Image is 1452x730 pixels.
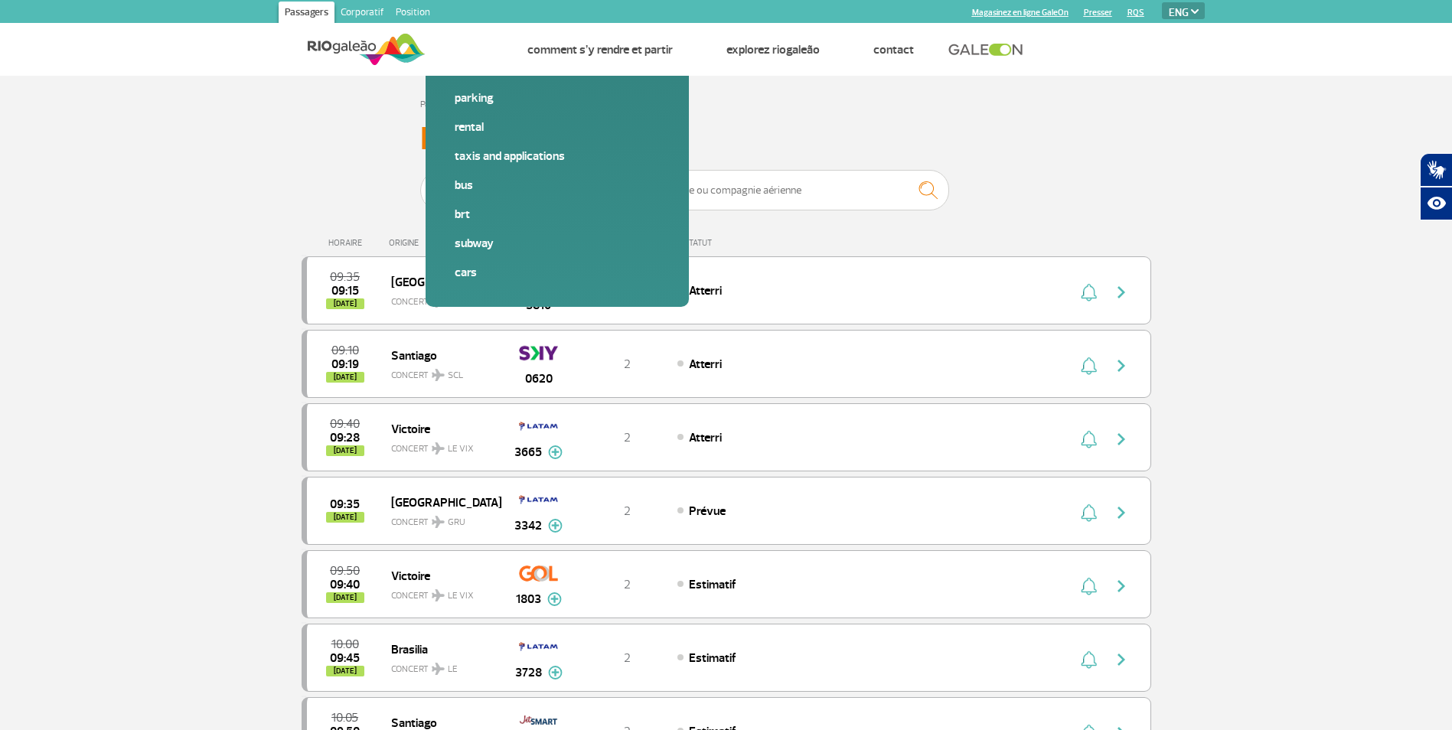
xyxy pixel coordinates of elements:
img: sino-painel-voo.svg [1081,430,1097,448]
a: Cars [455,264,660,281]
img: sino-painel-voo.svg [1081,283,1097,301]
a: Bus [455,177,660,194]
span: [DATE] [326,512,364,523]
span: Atterri [689,283,722,298]
a: Corporatif [334,2,390,26]
span: Santiago [391,345,489,365]
span: 2 [624,504,631,519]
span: Le VIX [448,589,474,603]
span: 2 [624,357,631,372]
a: Magasinez en ligne GaleOn [972,8,1069,18]
span: 2025-09-25 09:10:00 [331,345,359,356]
a: Presser [1084,8,1112,18]
img: sino-painel-voo.svg [1081,650,1097,669]
span: Estimatif [689,650,736,666]
font: CONCERT [391,442,429,456]
a: Subway [455,235,660,252]
span: 2025-09-25 09:40:00 [330,419,360,429]
span: 2 [624,430,631,445]
font: CONCERT [391,295,429,309]
a: Vols [452,42,474,57]
span: 2025-09-25 10:05:00 [331,712,358,723]
a: Parking [455,90,660,106]
span: Victoire [391,565,489,585]
span: 0620 [525,370,553,388]
a: Taxis and applications [455,148,660,165]
a: Position [390,2,436,26]
span: Le [448,663,458,676]
a: Explorez RIOgaleão [726,42,820,57]
span: [DATE] [326,666,364,676]
span: Brasilia [391,639,489,659]
img: mais-info-painel-voo.svg [548,445,563,459]
span: 2 [624,650,631,666]
span: 2025-09-25 09:19:33 [331,359,359,370]
img: seta-direita-painel-voo.svg [1112,283,1131,301]
div: STATUT [677,238,801,248]
font: CONCERT [391,663,429,676]
img: destiny_airplane.svg [432,516,445,528]
a: Comment s’y rendre et partir [527,42,673,57]
span: [DATE] [326,445,364,456]
img: seta-direita-painel-voo.svg [1112,357,1131,375]
span: Prévue [689,504,726,519]
div: ORIGINE [389,238,501,248]
span: 2 [624,577,631,592]
button: Ouvrez le traducteur en langue des signes. [1420,153,1452,187]
img: mais-info-painel-voo.svg [548,519,563,533]
img: destiny_airplane.svg [432,589,445,601]
img: destiny_airplane.svg [432,663,445,675]
span: SCL [448,369,463,383]
span: 3665 [514,443,542,461]
a: Page d’accueil [420,99,472,110]
span: 2025-09-25 10:00:00 [331,639,359,650]
span: Estimatif [689,577,736,592]
input: Vol, ville ou compagnie aérienne [643,170,949,210]
span: 1803 [516,590,541,608]
span: [DATE] [326,298,364,309]
span: [DATE] [326,592,364,603]
img: seta-direita-painel-voo.svg [1112,577,1131,595]
font: CONCERT [391,589,429,603]
span: 2025-09-25 09:40:00 [330,579,360,590]
img: destiny_airplane.svg [432,369,445,381]
a: RQS [1127,8,1144,18]
span: Victoire [391,419,489,438]
a: BRT [455,206,660,223]
span: 2025-09-25 09:50:00 [330,565,360,576]
h3: Panneau de vol [420,120,1033,158]
button: Ouvrir des ressources d’assistance. [1420,187,1452,220]
span: Le VIX [448,442,474,456]
span: 2025-09-25 09:15:01 [331,285,359,296]
span: 3342 [514,517,542,535]
span: 2025-09-25 09:45:00 [330,653,360,663]
span: Atterri [689,430,722,445]
font: CONCERT [391,516,429,530]
span: GRU [448,516,465,530]
a: Rental [455,119,660,135]
span: [DATE] [326,372,364,383]
img: destiny_airplane.svg [432,442,445,455]
img: seta-direita-painel-voo.svg [1112,650,1131,669]
span: 2025-09-25 09:28:00 [330,432,360,443]
div: Plugin d’accessibilité Hand Talk. [1420,153,1452,220]
span: 2025-09-25 09:35:00 [330,272,360,282]
span: [GEOGRAPHIC_DATA] [391,272,489,292]
a: Contact [873,42,914,57]
a: Passagers [279,2,334,26]
img: sino-painel-voo.svg [1081,577,1097,595]
img: mais-info-painel-voo.svg [548,666,563,679]
span: 3728 [515,663,542,682]
span: [GEOGRAPHIC_DATA] [391,492,489,512]
img: mais-info-painel-voo.svg [547,592,562,606]
img: sino-painel-voo.svg [1081,357,1097,375]
img: seta-direita-painel-voo.svg [1112,504,1131,522]
span: Atterri [689,357,722,372]
img: sino-painel-voo.svg [1081,504,1097,522]
font: CONCERT [391,369,429,383]
span: 2025-09-25 09:35:00 [330,499,360,510]
div: HORAIRE [306,238,390,248]
img: seta-direita-painel-voo.svg [1112,430,1131,448]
